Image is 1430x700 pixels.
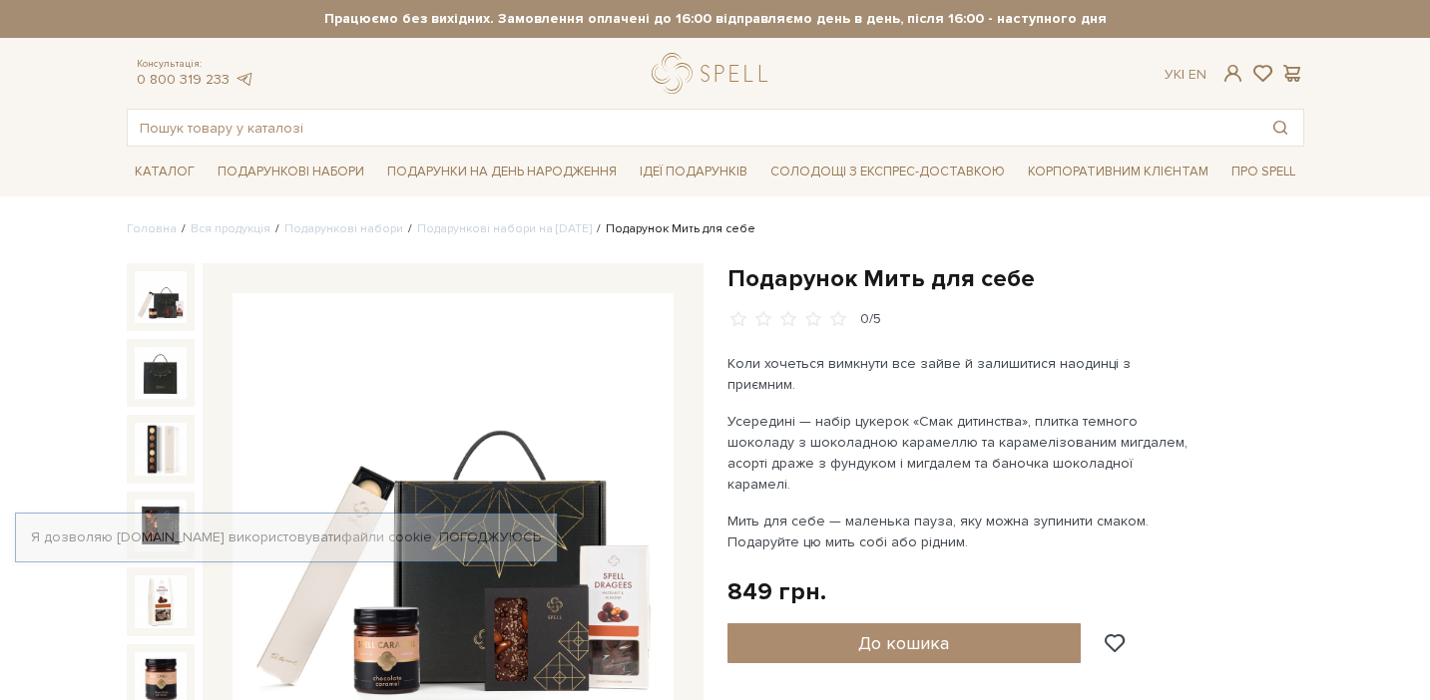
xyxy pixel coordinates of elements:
[1189,66,1206,83] a: En
[1223,157,1303,187] a: Про Spell
[137,58,254,71] span: Консультація:
[652,53,776,94] a: logo
[727,511,1195,552] p: Мить для себе — маленька пауза, яку можна зупинити смаком. Подаруйте цю мить собі або рідним.
[135,347,187,399] img: Подарунок Мить для себе
[127,221,177,236] a: Головна
[727,576,826,607] div: 849 грн.
[592,220,755,238] li: Подарунок Мить для себе
[284,221,403,236] a: Подарункові набори
[137,71,230,88] a: 0 800 319 233
[191,221,270,236] a: Вся продукція
[727,263,1304,294] h1: Подарунок Мить для себе
[128,110,1257,146] input: Пошук товару у каталозі
[858,632,949,654] span: До кошика
[379,157,625,187] a: Подарунки на День народження
[341,528,432,545] a: файли cookie
[235,71,254,88] a: telegram
[127,10,1304,28] strong: Працюємо без вихідних. Замовлення оплачені до 16:00 відправляємо день в день, після 16:00 - насту...
[417,221,592,236] a: Подарункові набори на [DATE]
[16,528,557,546] div: Я дозволяю [DOMAIN_NAME] використовувати
[135,500,187,551] img: Подарунок Мить для себе
[127,157,203,187] a: Каталог
[1020,157,1216,187] a: Корпоративним клієнтам
[439,528,541,546] a: Погоджуюсь
[1182,66,1185,83] span: |
[135,271,187,323] img: Подарунок Мить для себе
[135,423,187,475] img: Подарунок Мить для себе
[727,623,1082,663] button: До кошика
[727,353,1195,395] p: Коли хочеться вимкнути все зайве й залишитися наодинці з приємним.
[210,157,372,187] a: Подарункові набори
[135,575,187,627] img: Подарунок Мить для себе
[727,411,1195,495] p: Усередині — набір цукерок «Смак дитинства», плитка темного шоколаду з шоколадною карамеллю та кар...
[860,310,881,329] div: 0/5
[1257,110,1303,146] button: Пошук товару у каталозі
[762,155,1013,188] a: Солодощі з експрес-доставкою
[632,157,755,187] a: Ідеї подарунків
[1165,66,1206,84] div: Ук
